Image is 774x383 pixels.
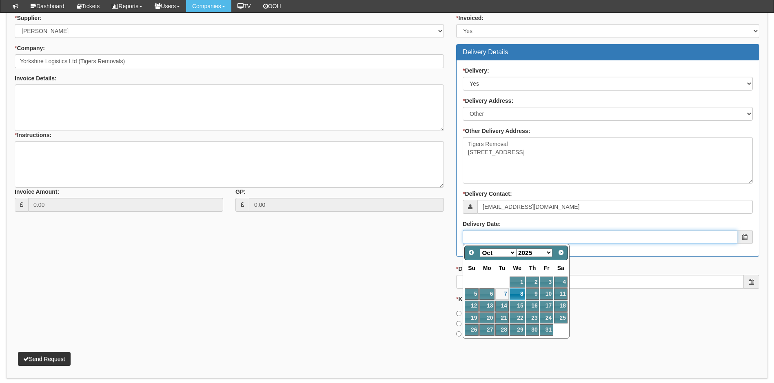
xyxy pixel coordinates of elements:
input: From Kit Fund [456,311,461,316]
label: Kit Fund: [456,295,483,303]
a: 1 [510,277,525,288]
a: 9 [526,288,539,299]
label: GP: [235,188,246,196]
a: 29 [510,324,525,335]
a: 23 [526,312,539,323]
label: Delivery Contact: [463,190,512,198]
a: 14 [495,301,508,312]
a: 12 [465,301,479,312]
a: 31 [540,324,553,335]
a: 24 [540,312,553,323]
a: 30 [526,324,539,335]
span: Tuesday [499,265,506,271]
label: Supplier: [15,14,42,22]
label: Check Kit Fund [456,319,503,328]
a: 26 [465,324,479,335]
a: 11 [554,288,568,299]
a: 16 [526,301,539,312]
a: 19 [465,312,479,323]
label: Delivery Address: [463,97,513,105]
input: Invoice [456,331,461,337]
button: Send Request [18,352,71,366]
label: Date Required By: [456,265,508,273]
span: Next [558,249,564,256]
a: 4 [554,277,568,288]
a: 8 [510,288,525,299]
span: Saturday [557,265,564,271]
a: 2 [526,277,539,288]
span: Monday [483,265,491,271]
a: 22 [510,312,525,323]
a: 5 [465,288,479,299]
a: 6 [479,288,495,299]
span: Wednesday [513,265,521,271]
a: 18 [554,301,568,312]
a: 21 [495,312,508,323]
label: Delivery: [463,66,489,75]
a: 7 [495,288,508,299]
a: 10 [540,288,553,299]
label: Company: [15,44,45,52]
a: 15 [510,301,525,312]
label: Invoice Details: [15,74,57,82]
span: Thursday [529,265,536,271]
a: 3 [540,277,553,288]
a: 17 [540,301,553,312]
a: Next [555,247,567,258]
a: 25 [554,312,568,323]
a: 13 [479,301,495,312]
span: Prev [468,249,475,256]
span: Friday [544,265,550,271]
a: Prev [466,247,477,258]
label: Other Delivery Address: [463,127,530,135]
label: Invoiced: [456,14,483,22]
h3: Delivery Details [463,49,753,56]
a: 27 [479,324,495,335]
label: Invoice [456,330,482,338]
span: Sunday [468,265,475,271]
input: Check Kit Fund [456,321,461,326]
label: Invoice Amount: [15,188,59,196]
a: 20 [479,312,495,323]
label: Delivery Date: [463,220,501,228]
a: 28 [495,324,508,335]
label: From Kit Fund [456,309,501,317]
label: Instructions: [15,131,51,139]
